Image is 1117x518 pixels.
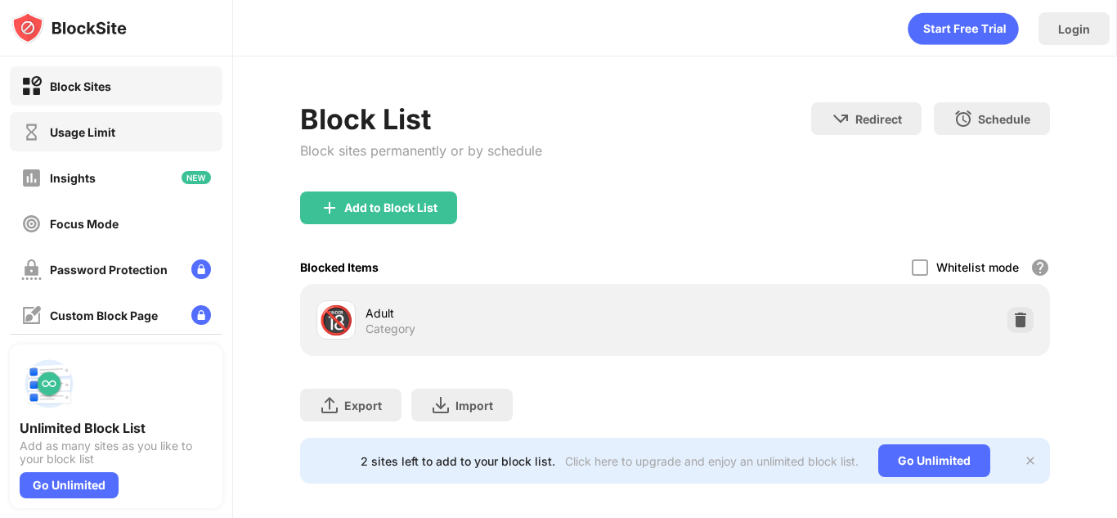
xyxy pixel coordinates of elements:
div: animation [908,12,1019,45]
div: Category [366,322,415,336]
div: Schedule [978,112,1030,126]
div: Whitelist mode [936,260,1019,274]
div: Adult [366,304,675,322]
img: new-icon.svg [182,171,211,184]
img: logo-blocksite.svg [11,11,127,44]
div: Unlimited Block List [20,420,213,436]
img: insights-off.svg [21,168,42,188]
div: Insights [50,171,96,185]
div: Export [344,399,382,412]
img: x-button.svg [1024,454,1037,467]
img: block-on.svg [21,76,42,97]
div: Go Unlimited [878,444,990,477]
img: time-usage-off.svg [21,122,42,142]
div: Custom Block Page [50,309,158,322]
div: Focus Mode [50,217,119,231]
div: 🔞 [319,304,353,337]
div: Blocked Items [300,260,379,274]
div: Add as many sites as you like to your block list [20,439,213,466]
img: focus-off.svg [21,214,42,234]
div: Click here to upgrade and enjoy an unlimited block list. [565,454,859,468]
div: Password Protection [50,263,168,277]
img: lock-menu.svg [191,259,211,279]
div: 2 sites left to add to your block list. [361,454,555,468]
div: Usage Limit [50,125,115,139]
div: Add to Block List [344,201,437,214]
div: Block sites permanently or by schedule [300,142,542,159]
div: Login [1058,22,1090,36]
img: lock-menu.svg [191,305,211,325]
div: Import [455,399,493,412]
div: Redirect [855,112,902,126]
div: Go Unlimited [20,472,119,498]
img: customize-block-page-off.svg [21,305,42,326]
img: push-block-list.svg [20,354,79,413]
img: password-protection-off.svg [21,259,42,280]
div: Block Sites [50,79,111,93]
div: Block List [300,102,542,136]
